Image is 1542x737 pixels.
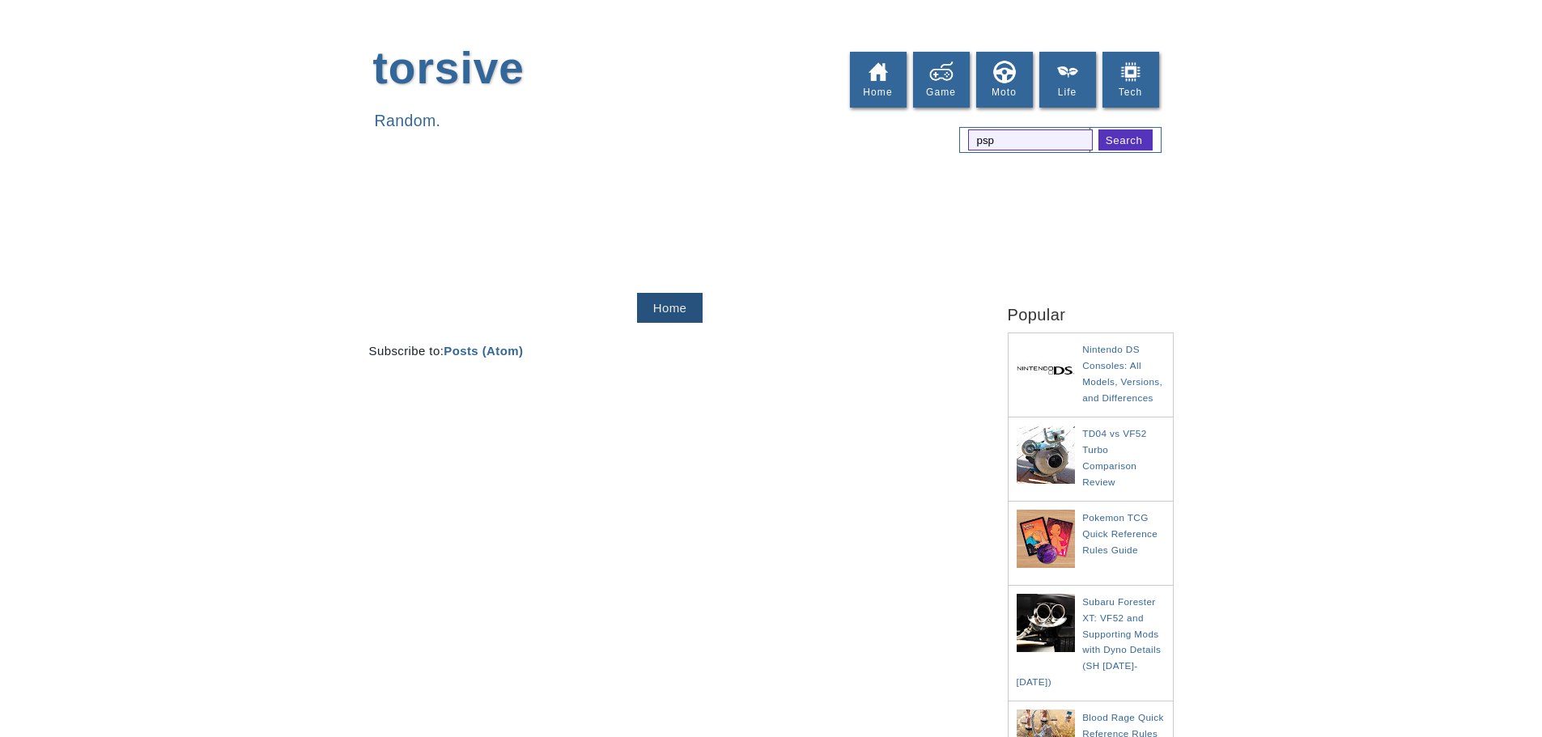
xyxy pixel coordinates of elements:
input: search [968,129,1094,150]
a: torsive [373,43,525,93]
img: Nintendo DS Consoles: All Models, Versions, and Differences [1017,341,1079,400]
h2: Popular [1008,282,1174,324]
a: TD04 vs VF52 Turbo Comparison Review [1082,428,1147,487]
input: search [1098,129,1153,150]
img: plant_icon.png [1056,60,1080,84]
img: game.png [929,60,954,84]
img: home%2Bicon.png [866,60,890,84]
a: Game [913,52,970,108]
img: Subaru Forester XT: VF52 and Supporting Mods with Dyno Details (SH 2008-2012) [1017,594,1079,652]
a: Home [637,293,703,323]
a: Tech [1102,52,1159,108]
img: steering_wheel_icon.png [992,60,1017,84]
a: Posts (Atom) [444,344,523,358]
a: Subaru Forester XT: VF52 and Supporting Mods with Dyno Details (SH [DATE]-[DATE]) [1017,596,1162,687]
a: Nintendo DS Consoles: All Models, Versions, and Differences [1082,344,1162,403]
img: TD04 vs VF52 Turbo Comparison Review [1017,426,1079,484]
a: Life [1039,52,1096,108]
span: Random. [375,112,441,129]
div: Subscribe to: [369,342,971,359]
img: electronics_icon.png [1119,60,1143,84]
a: Moto [976,52,1033,108]
a: Home [850,52,907,108]
img: Pokemon TCG Quick Reference Rules Guide [1017,510,1079,568]
a: Pokemon TCG Quick Reference Rules Guide [1082,512,1158,555]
